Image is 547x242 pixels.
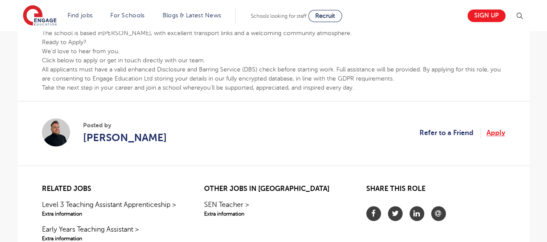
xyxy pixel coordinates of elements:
p: Take the next step in your career and join a school where . [42,83,505,92]
a: Apply [486,127,505,139]
a: Recruit [308,10,342,22]
span: Extra information [204,210,343,218]
span: Recruit [315,13,335,19]
a: Refer to a Friend [419,127,481,139]
a: SEN Teacher >Extra information [204,200,343,218]
span: Extra information [42,210,181,218]
h2: Other jobs in [GEOGRAPHIC_DATA] [204,185,343,193]
a: Blogs & Latest News [163,12,221,19]
p: All applicants must have a valid enhanced Disclosure and Barring Service (DBS) check before start... [42,65,505,83]
b: [PERSON_NAME] [102,30,151,36]
a: Find jobs [67,12,93,19]
p: The school is based in , with excellent transport links and a welcoming community atmosphere. [42,29,505,38]
a: Sign up [467,10,505,22]
p: We’d love to hear from you. Click below to apply or get in touch directly with our team. [42,47,505,65]
img: Engage Education [23,5,57,27]
span: Posted by [83,121,167,130]
h2: Share this role [366,185,505,197]
b: you’ll be supported, appreciated, and inspired every day [200,84,352,91]
p: Ready to Apply? [42,38,505,47]
a: For Schools [110,12,144,19]
a: [PERSON_NAME] [83,130,167,145]
h2: Related jobs [42,185,181,193]
a: Level 3 Teaching Assistant Apprenticeship >Extra information [42,200,181,218]
span: Schools looking for staff [251,13,307,19]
